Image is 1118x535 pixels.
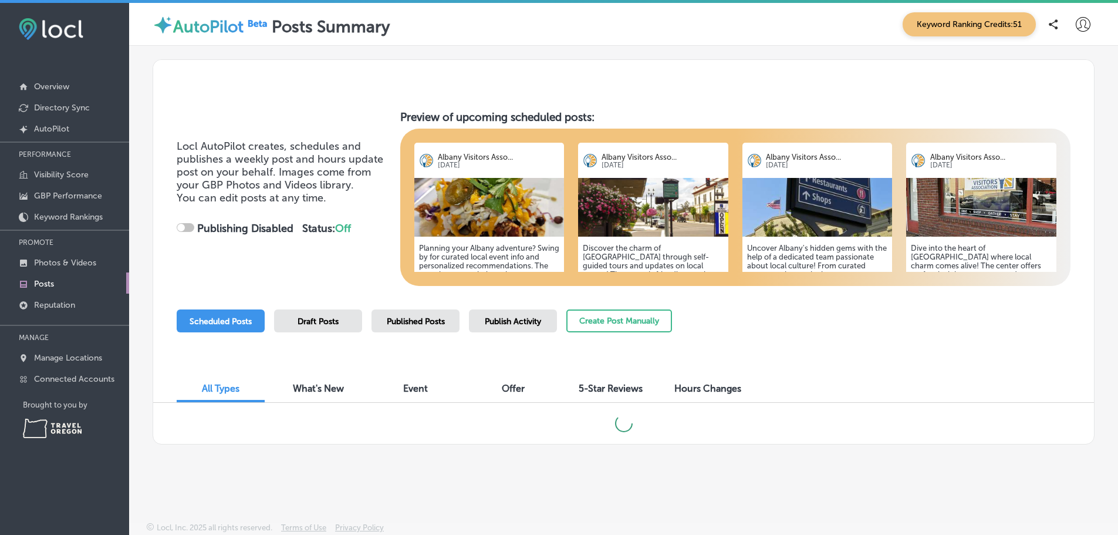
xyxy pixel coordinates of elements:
[502,383,525,394] span: Offer
[19,18,83,40] img: fda3e92497d09a02dc62c9cd864e3231.png
[19,19,28,28] img: logo_orange.svg
[34,279,54,289] p: Posts
[674,383,741,394] span: Hours Changes
[34,124,69,134] p: AutoPilot
[438,153,559,161] p: Albany Visitors Asso...
[414,178,565,237] img: 443a89dc-f800-435b-8c2c-1999d9f7432eHomegrowntacos.jpg
[302,222,351,235] strong: Status:
[34,258,96,268] p: Photos & Videos
[45,69,105,77] div: Domain Overview
[157,523,272,532] p: Locl, Inc. 2025 all rights reserved.
[583,244,724,349] h5: Discover the charm of [GEOGRAPHIC_DATA] through self-guided tours and updates on local events! Th...
[202,383,239,394] span: All Types
[298,317,339,327] span: Draft Posts
[34,300,75,310] p: Reputation
[293,383,344,394] span: What's New
[177,140,383,191] span: Locl AutoPilot creates, schedules and publishes a weekly post and hours update post on your behal...
[911,244,1052,358] h5: Dive into the heart of [GEOGRAPHIC_DATA] where local charm comes alive! The center offers perfect...
[130,69,198,77] div: Keywords by Traffic
[33,19,58,28] div: v 4.0.25
[197,222,293,235] strong: Publishing Disabled
[747,153,762,168] img: logo
[742,178,893,237] img: 17474185807884c640-adb5-4baf-96a1-b687e9f67a22_47435569501_d2d274d33f_k.jpg
[911,153,926,168] img: logo
[177,191,326,204] span: You can edit posts at any time.
[602,153,723,161] p: Albany Visitors Asso...
[34,353,102,363] p: Manage Locations
[272,17,390,36] label: Posts Summary
[930,161,1052,169] p: [DATE]
[579,383,643,394] span: 5-Star Reviews
[117,68,126,78] img: tab_keywords_by_traffic_grey.svg
[747,244,888,341] h5: Uncover Albany's hidden gems with the help of a dedicated team passionate about local culture! Fr...
[190,317,252,327] span: Scheduled Posts
[566,309,672,332] button: Create Post Manually
[244,17,272,29] img: Beta
[34,170,89,180] p: Visibility Score
[930,153,1052,161] p: Albany Visitors Asso...
[903,12,1036,36] span: Keyword Ranking Credits: 51
[485,317,541,327] span: Publish Activity
[906,178,1056,237] img: 17541237664214bac3-e1ac-4ddb-b445-96e20af26cd9_2025-08-01.jpg
[34,212,103,222] p: Keyword Rankings
[578,178,728,237] img: 17474185581fb40eff-2863-4cfa-9567-5288732e9c04_AVA.jpg
[23,401,129,409] p: Brought to you by
[34,374,114,384] p: Connected Accounts
[34,82,69,92] p: Overview
[766,161,887,169] p: [DATE]
[335,222,351,235] span: Off
[419,153,434,168] img: logo
[403,383,428,394] span: Event
[153,15,173,35] img: autopilot-icon
[400,110,1070,124] h3: Preview of upcoming scheduled posts:
[173,17,244,36] label: AutoPilot
[602,161,723,169] p: [DATE]
[583,153,597,168] img: logo
[23,419,82,438] img: Travel Oregon
[766,153,887,161] p: Albany Visitors Asso...
[387,317,445,327] span: Published Posts
[19,31,28,40] img: website_grey.svg
[438,161,559,169] p: [DATE]
[34,191,102,201] p: GBP Performance
[419,244,560,376] h5: Planning your Albany adventure? Swing by for curated local event info and personalized recommenda...
[32,68,41,78] img: tab_domain_overview_orange.svg
[34,103,90,113] p: Directory Sync
[31,31,129,40] div: Domain: [DOMAIN_NAME]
